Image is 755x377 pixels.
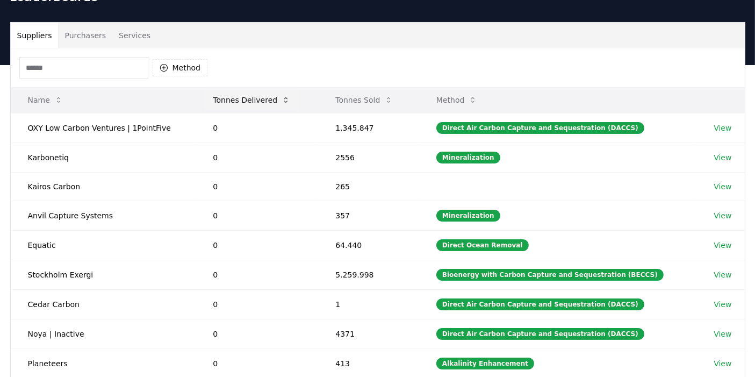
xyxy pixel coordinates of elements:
[436,269,664,281] div: Bioenergy with Carbon Capture and Sequestration (BECCS)
[436,298,644,310] div: Direct Air Carbon Capture and Sequestration (DACCS)
[436,358,534,369] div: Alkalinity Enhancement
[318,230,419,260] td: 64.440
[196,319,318,348] td: 0
[714,240,731,251] a: View
[11,143,196,172] td: Karbonetiq
[436,122,644,134] div: Direct Air Carbon Capture and Sequestration (DACCS)
[318,113,419,143] td: 1.345.847
[196,230,318,260] td: 0
[714,210,731,221] a: View
[196,201,318,230] td: 0
[318,201,419,230] td: 357
[436,210,500,222] div: Mineralization
[318,319,419,348] td: 4371
[11,319,196,348] td: Noya | Inactive
[11,113,196,143] td: OXY Low Carbon Ventures | 1PointFive
[436,239,529,251] div: Direct Ocean Removal
[318,172,419,201] td: 265
[11,289,196,319] td: Cedar Carbon
[153,59,208,76] button: Method
[11,230,196,260] td: Equatic
[11,23,59,48] button: Suppliers
[11,201,196,230] td: Anvil Capture Systems
[714,358,731,369] a: View
[196,172,318,201] td: 0
[196,260,318,289] td: 0
[11,260,196,289] td: Stockholm Exergi
[58,23,112,48] button: Purchasers
[196,289,318,319] td: 0
[714,152,731,163] a: View
[204,89,299,111] button: Tonnes Delivered
[112,23,157,48] button: Services
[318,289,419,319] td: 1
[11,172,196,201] td: Kairos Carbon
[318,260,419,289] td: 5.259.998
[714,329,731,339] a: View
[714,269,731,280] a: View
[196,143,318,172] td: 0
[714,299,731,310] a: View
[327,89,401,111] button: Tonnes Sold
[19,89,71,111] button: Name
[436,328,644,340] div: Direct Air Carbon Capture and Sequestration (DACCS)
[318,143,419,172] td: 2556
[428,89,486,111] button: Method
[196,113,318,143] td: 0
[436,152,500,163] div: Mineralization
[714,123,731,133] a: View
[714,181,731,192] a: View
